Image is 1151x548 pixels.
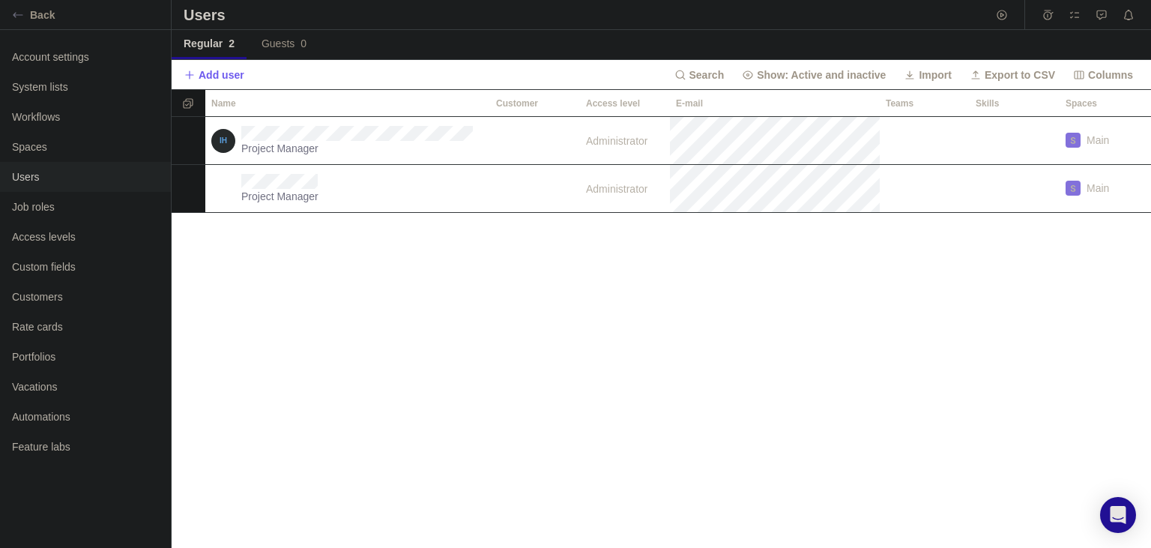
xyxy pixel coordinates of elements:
[1064,4,1085,25] span: My assignments
[1067,64,1139,85] span: Columns
[670,165,880,213] div: E-mail
[898,64,958,85] span: Import
[757,67,886,82] span: Show: Active and inactive
[1060,117,1150,164] div: Main
[241,141,473,156] span: Project Manager
[300,37,306,49] span: 0
[1060,117,1150,165] div: Spaces
[199,67,244,82] span: Add user
[12,379,159,394] span: Vacations
[12,109,159,124] span: Workflows
[229,37,235,49] span: 2
[1037,11,1058,23] a: Time logs
[964,64,1061,85] span: Export to CSV
[184,36,235,51] span: Regular
[1060,165,1150,213] div: Spaces
[586,181,647,196] span: Administrator
[1118,11,1139,23] a: Notifications
[976,96,999,111] span: Skills
[250,30,318,59] a: Guests0
[670,90,880,116] div: E-mail
[985,67,1055,82] span: Export to CSV
[12,289,159,304] span: Customers
[668,64,731,85] span: Search
[12,169,159,184] span: Users
[12,139,159,154] span: Spaces
[12,49,159,64] span: Account settings
[1100,497,1136,533] div: Open Intercom Messenger
[580,90,670,116] div: Access level
[184,64,244,85] span: Add user
[205,90,490,116] div: Name
[676,96,703,111] span: E-mail
[1118,4,1139,25] span: Notifications
[919,67,952,82] span: Import
[880,117,970,165] div: Teams
[262,36,306,51] span: Guests
[490,90,580,116] div: Customer
[580,165,670,213] div: Access level
[12,199,159,214] span: Job roles
[178,93,199,114] span: Selection mode
[12,259,159,274] span: Custom fields
[211,96,236,111] span: Name
[1064,11,1085,23] a: My assignments
[1037,4,1058,25] span: Time logs
[1088,67,1133,82] span: Columns
[880,165,970,213] div: Teams
[205,165,490,213] div: Name
[1087,181,1109,196] span: Main
[1091,11,1112,23] a: Approval requests
[580,117,670,164] div: Administrator
[689,67,725,82] span: Search
[12,79,159,94] span: System lists
[496,96,538,111] span: Customer
[1091,4,1112,25] span: Approval requests
[586,133,647,148] span: Administrator
[991,4,1012,25] span: Start timer
[1066,96,1097,111] span: Spaces
[1087,133,1109,148] span: Main
[30,7,165,22] span: Back
[970,90,1060,116] div: Skills
[12,439,159,454] span: Feature labs
[184,4,229,25] h2: Users
[970,117,1060,165] div: Skills
[1060,165,1150,212] div: Main
[670,117,880,165] div: E-mail
[172,30,247,59] a: Regular2
[241,189,318,204] span: Project Manager
[12,319,159,334] span: Rate cards
[12,229,159,244] span: Access levels
[886,96,913,111] span: Teams
[580,165,670,212] div: Administrator
[12,409,159,424] span: Automations
[12,349,159,364] span: Portfolios
[880,90,970,116] div: Teams
[970,165,1060,213] div: Skills
[1060,90,1150,116] div: Spaces
[205,117,490,165] div: Name
[490,117,580,165] div: Customer
[580,117,670,165] div: Access level
[490,165,580,213] div: Customer
[736,64,892,85] span: Show: Active and inactive
[586,96,640,111] span: Access level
